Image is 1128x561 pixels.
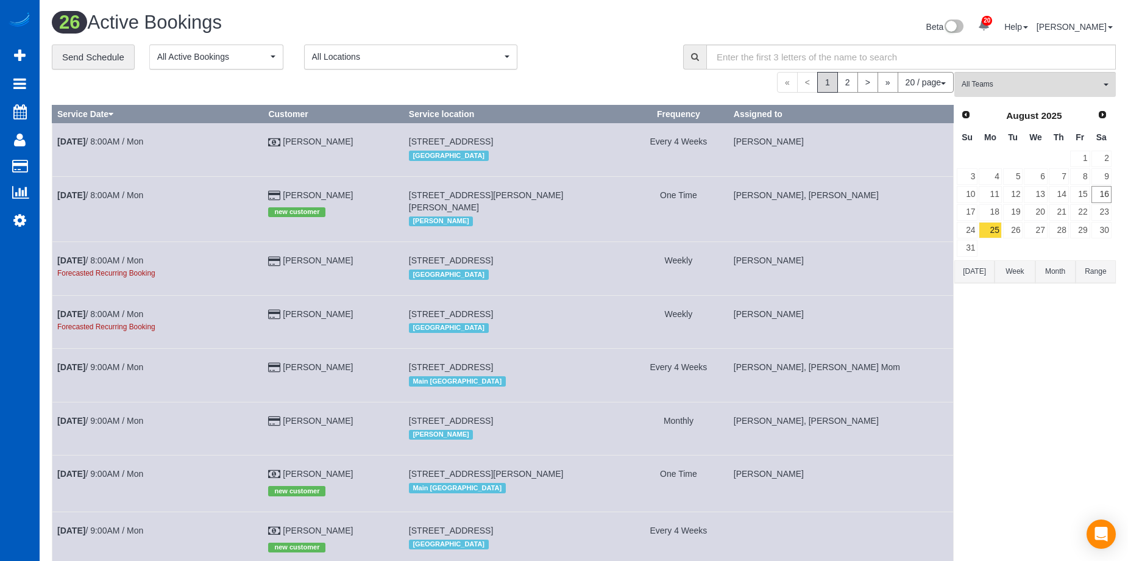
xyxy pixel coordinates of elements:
[1003,168,1023,185] a: 5
[403,105,628,123] th: Service location
[283,416,353,426] a: [PERSON_NAME]
[629,242,729,295] td: Frequency
[797,72,818,93] span: <
[954,72,1116,91] ol: All Teams
[957,240,977,256] a: 31
[52,105,263,123] th: Service Date
[1024,222,1047,238] a: 27
[57,323,155,331] small: Forecasted Recurring Booking
[409,480,623,496] div: Location
[962,79,1101,90] span: All Teams
[857,72,878,93] a: >
[409,323,489,333] span: [GEOGRAPHIC_DATA]
[403,295,628,348] td: Service location
[837,72,858,93] a: 2
[728,349,953,402] td: Assigned to
[57,416,143,426] a: [DATE]/ 9:00AM / Mon
[1070,204,1090,221] a: 22
[898,72,954,93] button: 20 / page
[52,12,575,33] h1: Active Bookings
[961,110,971,120] span: Prev
[268,191,280,200] i: Credit Card Payment
[1006,110,1038,121] span: August
[629,123,729,176] td: Frequency
[403,176,628,241] td: Service location
[979,168,1001,185] a: 4
[1054,132,1064,142] span: Thursday
[728,123,953,176] td: Assigned to
[52,349,263,402] td: Schedule date
[984,132,996,142] span: Monday
[268,543,325,552] span: new customer
[268,207,325,217] span: new customer
[283,309,353,319] a: [PERSON_NAME]
[962,132,973,142] span: Sunday
[57,362,85,372] b: [DATE]
[979,222,1001,238] a: 25
[1087,520,1116,549] div: Open Intercom Messenger
[409,469,564,479] span: [STREET_ADDRESS][PERSON_NAME]
[52,11,87,34] span: 26
[57,469,85,479] b: [DATE]
[57,190,85,200] b: [DATE]
[1029,132,1042,142] span: Wednesday
[1041,110,1062,121] span: 2025
[777,72,954,93] nav: Pagination navigation
[304,45,517,70] button: All Locations
[268,310,280,319] i: Credit Card Payment
[943,20,963,35] img: New interface
[1003,186,1023,202] a: 12
[979,204,1001,221] a: 18
[52,295,263,348] td: Schedule date
[57,137,85,146] b: [DATE]
[1035,260,1076,283] button: Month
[52,123,263,176] td: Schedule date
[409,270,489,279] span: [GEOGRAPHIC_DATA]
[7,12,32,29] img: Automaid Logo
[1091,151,1112,167] a: 2
[954,260,995,283] button: [DATE]
[403,456,628,512] td: Service location
[728,456,953,512] td: Assigned to
[283,469,353,479] a: [PERSON_NAME]
[728,242,953,295] td: Assigned to
[409,373,623,389] div: Location
[403,242,628,295] td: Service location
[1091,222,1112,238] a: 30
[263,123,403,176] td: Customer
[1098,110,1107,120] span: Next
[409,430,473,440] span: [PERSON_NAME]
[409,483,506,493] span: Main [GEOGRAPHIC_DATA]
[1037,22,1113,32] a: [PERSON_NAME]
[728,176,953,241] td: Assigned to
[57,416,85,426] b: [DATE]
[409,320,623,336] div: Location
[1049,168,1069,185] a: 7
[283,362,353,372] a: [PERSON_NAME]
[1070,168,1090,185] a: 8
[403,402,628,455] td: Service location
[957,168,977,185] a: 3
[409,266,623,282] div: Location
[777,72,798,93] span: «
[57,255,85,265] b: [DATE]
[283,526,353,535] a: [PERSON_NAME]
[409,537,623,552] div: Location
[268,417,280,426] i: Credit Card Payment
[1070,222,1090,238] a: 29
[957,186,977,202] a: 10
[52,456,263,512] td: Schedule date
[954,72,1116,97] button: All Teams
[957,204,977,221] a: 17
[263,176,403,241] td: Customer
[52,242,263,295] td: Schedule date
[629,295,729,348] td: Frequency
[817,72,838,93] span: 1
[409,526,493,535] span: [STREET_ADDRESS]
[1004,22,1028,32] a: Help
[409,362,493,372] span: [STREET_ADDRESS]
[57,526,85,535] b: [DATE]
[629,456,729,512] td: Frequency
[283,255,353,265] a: [PERSON_NAME]
[979,186,1001,202] a: 11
